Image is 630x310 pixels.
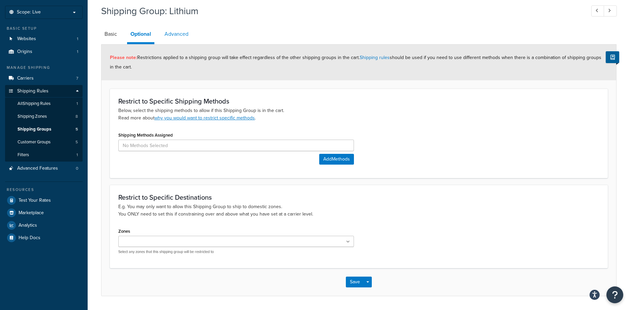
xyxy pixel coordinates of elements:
div: Manage Shipping [5,65,83,71]
h3: Restrict to Specific Shipping Methods [118,97,599,105]
a: Next Record [604,5,617,17]
span: 0 [76,166,78,171]
a: Previous Record [591,5,604,17]
label: Zones [118,229,130,234]
span: Websites [17,36,36,42]
a: Advanced Features0 [5,162,83,175]
span: 1 [77,36,78,42]
a: Analytics [5,219,83,231]
span: 1 [77,101,78,107]
a: Shipping Rules [5,85,83,97]
span: 7 [76,76,78,81]
p: Select any zones that this shipping group will be restricted to [118,249,354,254]
span: Advanced Features [17,166,58,171]
button: Save [346,277,364,287]
strong: Please note: [110,54,137,61]
a: Shipping Zones8 [5,110,83,123]
input: No Methods Selected [118,140,354,151]
span: 5 [76,139,78,145]
a: Origins1 [5,46,83,58]
div: Resources [5,187,83,193]
h1: Shipping Group: Lithium [101,4,579,18]
span: Shipping Groups [18,126,51,132]
a: Shipping rules [360,54,390,61]
button: AddMethods [319,154,354,165]
span: Scope: Live [17,9,41,15]
p: E.g. You may only want to allow this Shipping Group to ship to domestic zones. You ONLY need to s... [118,203,599,218]
span: Test Your Rates [19,198,51,203]
a: why you would want to restrict specific methods [154,114,255,121]
a: Websites1 [5,33,83,45]
a: Advanced [161,26,192,42]
button: Show Help Docs [606,51,619,63]
a: Carriers7 [5,72,83,85]
label: Shipping Methods Assigned [118,133,173,138]
a: Test Your Rates [5,194,83,206]
span: Analytics [19,223,37,228]
span: 1 [77,49,78,55]
a: Basic [101,26,120,42]
span: 5 [76,126,78,132]
li: Customer Groups [5,136,83,148]
li: Carriers [5,72,83,85]
p: Below, select the shipping methods to allow if this Shipping Group is in the cart. Read more about . [118,107,599,122]
a: Shipping Groups5 [5,123,83,136]
span: Customer Groups [18,139,51,145]
span: 8 [76,114,78,119]
span: Marketplace [19,210,44,216]
a: Help Docs [5,232,83,244]
span: Help Docs [19,235,40,241]
li: Shipping Rules [5,85,83,162]
span: 1 [77,152,78,158]
a: Filters1 [5,149,83,161]
li: Advanced Features [5,162,83,175]
span: Shipping Zones [18,114,47,119]
a: AllShipping Rules1 [5,97,83,110]
a: Marketplace [5,207,83,219]
span: Carriers [17,76,34,81]
a: Customer Groups5 [5,136,83,148]
span: Restrictions applied to a shipping group will take effect regardless of the other shipping groups... [110,54,601,71]
li: Websites [5,33,83,45]
li: Shipping Zones [5,110,83,123]
span: All Shipping Rules [18,101,51,107]
li: Filters [5,149,83,161]
h3: Restrict to Specific Destinations [118,194,599,201]
li: Shipping Groups [5,123,83,136]
span: Origins [17,49,32,55]
div: Basic Setup [5,26,83,31]
span: Filters [18,152,29,158]
a: Optional [127,26,154,44]
button: Open Resource Center [606,286,623,303]
li: Origins [5,46,83,58]
span: Shipping Rules [17,88,49,94]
